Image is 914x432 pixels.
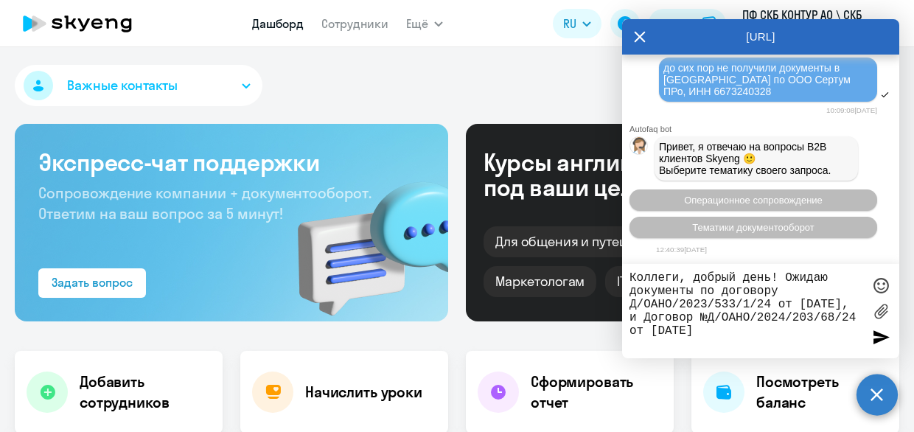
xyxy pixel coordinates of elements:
textarea: Коллеги, добрый день! Ожидаю документы по договору Д/OAHO/2023/533/1/24 от [DATE], и Договор №Д/O... [629,271,862,351]
label: Лимит 10 файлов [870,300,892,322]
div: Маркетологам [484,266,596,297]
a: Дашборд [252,16,304,31]
h4: Начислить уроки [305,382,422,403]
span: Привет, я отвечаю на вопросы B2B клиентов Skyeng 🙂 Выберите тематику своего запроса. [659,141,831,176]
button: Тематики документооборот [629,217,877,238]
button: RU [553,9,601,38]
time: 12:40:39[DATE] [656,245,707,254]
button: Ещё [406,9,443,38]
button: Важные контакты [15,65,262,106]
div: Баланс [657,15,697,32]
div: Задать вопрос [52,274,133,291]
button: Балансbalance [649,9,726,38]
div: Autofaq bot [629,125,899,133]
h4: Добавить сотрудников [80,372,211,413]
button: Операционное сопровождение [629,189,877,211]
span: Ещё [406,15,428,32]
span: до сих пор не получили документы в [GEOGRAPHIC_DATA] по ООО Сертум ПРо, ИНН 6673240328 [663,62,854,97]
button: Задать вопрос [38,268,146,298]
h4: Посмотреть баланс [756,372,887,413]
img: bot avatar [630,137,649,158]
h3: Экспресс-чат поддержки [38,147,425,177]
img: bg-img [276,156,448,321]
button: ПФ СКБ КОНТУР АО \ СКБ Контур, ПФ СКБ КОНТУР, АО [735,6,901,41]
span: Операционное сопровождение [684,195,823,206]
time: 10:09:08[DATE] [826,106,877,114]
h4: Сформировать отчет [531,372,662,413]
div: Для общения и путешествий [484,226,686,257]
div: IT-специалистам [605,266,732,297]
span: Сопровождение компании + документооборот. Ответим на ваш вопрос за 5 минут! [38,184,371,223]
span: RU [563,15,576,32]
div: Курсы английского под ваши цели [484,150,736,200]
span: Тематики документооборот [692,222,814,233]
img: balance [702,16,717,31]
span: Важные контакты [67,76,178,95]
p: ПФ СКБ КОНТУР АО \ СКБ Контур, ПФ СКБ КОНТУР, АО [742,6,879,41]
a: Сотрудники [321,16,388,31]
